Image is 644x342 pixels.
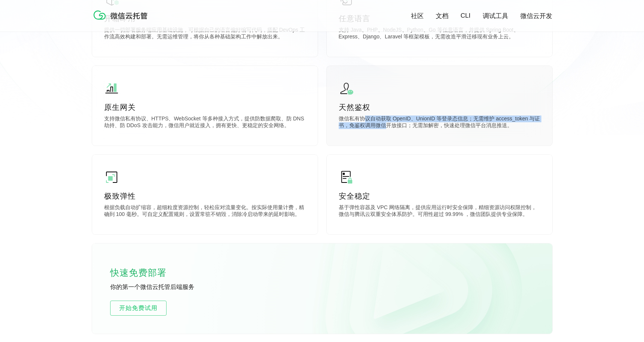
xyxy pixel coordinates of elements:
p: 原生网关 [104,102,306,112]
p: 根据负载自动扩缩容，超细粒度资源控制，轻松应对流量变化。按实际使用量计费，精确到 100 毫秒。可自定义配置规则，设置常驻不销毁，消除冷启动带来的延时影响。 [104,204,306,219]
p: 提供一切部署服务端应用基础设施，可根据自己的语言偏好编写代码，搭配 DevOps 工作流高效构建和部署。无需运维管理，将你从各种基础架构工作中解放出来。 [104,27,306,42]
p: 天然鉴权 [339,102,540,112]
a: 文档 [436,12,449,20]
p: 你的第一个微信云托管后端服务 [110,283,223,292]
a: 微信云托管 [92,17,152,24]
a: CLI [461,12,470,20]
p: 支持微信私有协议、HTTPS、WebSocket 等多种接入方式，提供防数据爬取、防 DNS 劫持、防 DDoS 攻击能力，微信用户就近接入，拥有更快、更稳定的安全网络。 [104,116,306,131]
p: 极致弹性 [104,191,306,201]
img: 微信云托管 [92,8,152,23]
p: 安全稳定 [339,191,540,201]
a: 微信云开发 [520,12,552,20]
span: 开始免费试用 [111,304,166,313]
p: 基于弹性容器及 VPC 网络隔离，提供应用运行时安全保障，精细资源访问权限控制，微信与腾讯云双重安全体系防护。可用性超过 99.99% ，微信团队提供专业保障。 [339,204,540,219]
p: 快速免费部署 [110,265,185,280]
p: 支持 Java、PHP、NodeJS、Python、Go 等任意语言，并提供 Spring Boot、Express、Django、Laravel 等框架模板，无需改造平滑迁移现有业务上云。 [339,27,540,42]
a: 社区 [411,12,424,20]
p: 微信私有协议自动获取 OpenID、UnionID 等登录态信息；无需维护 access_token 与证书，免鉴权调用微信开放接口；无需加解密，快速处理微信平台消息推送。 [339,116,540,131]
a: 调试工具 [483,12,508,20]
